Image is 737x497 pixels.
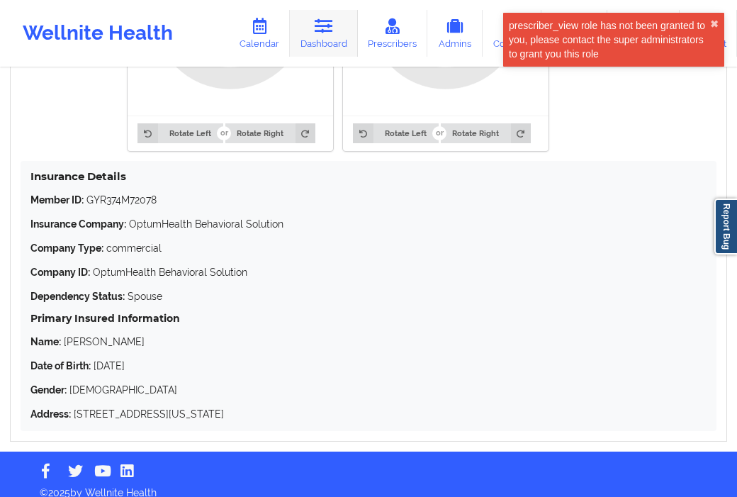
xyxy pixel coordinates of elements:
h5: Primary Insured Information [30,312,707,325]
strong: Company ID: [30,267,90,278]
strong: Gender: [30,384,67,396]
strong: Company Type: [30,242,103,254]
a: Prescribers [358,10,428,57]
a: Report Bug [714,199,737,255]
a: Coaches [483,10,541,57]
button: Rotate Left [137,123,223,143]
a: Admins [427,10,483,57]
strong: Member ID: [30,194,84,206]
p: [DEMOGRAPHIC_DATA] [30,383,707,397]
strong: Name: [30,336,61,347]
strong: Address: [30,408,71,420]
button: Rotate Right [225,123,315,143]
p: Spouse [30,289,707,303]
button: close [710,18,719,30]
strong: Date of Birth: [30,360,91,372]
h4: Insurance Details [30,169,707,183]
p: OptumHealth Behavioral Solution [30,217,707,231]
a: Dashboard [290,10,358,57]
a: Calendar [229,10,290,57]
p: [STREET_ADDRESS][US_STATE] [30,407,707,421]
p: GYR374M72078 [30,193,707,207]
strong: Insurance Company: [30,218,126,230]
strong: Dependency Status: [30,291,125,302]
p: [DATE] [30,359,707,373]
p: OptumHealth Behavioral Solution [30,265,707,279]
div: prescriber_view role has not been granted to you, please contact the super administrators to gran... [509,18,710,61]
p: commercial [30,241,707,255]
p: [PERSON_NAME] [30,335,707,349]
button: Rotate Left [353,123,438,143]
button: Rotate Right [441,123,531,143]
